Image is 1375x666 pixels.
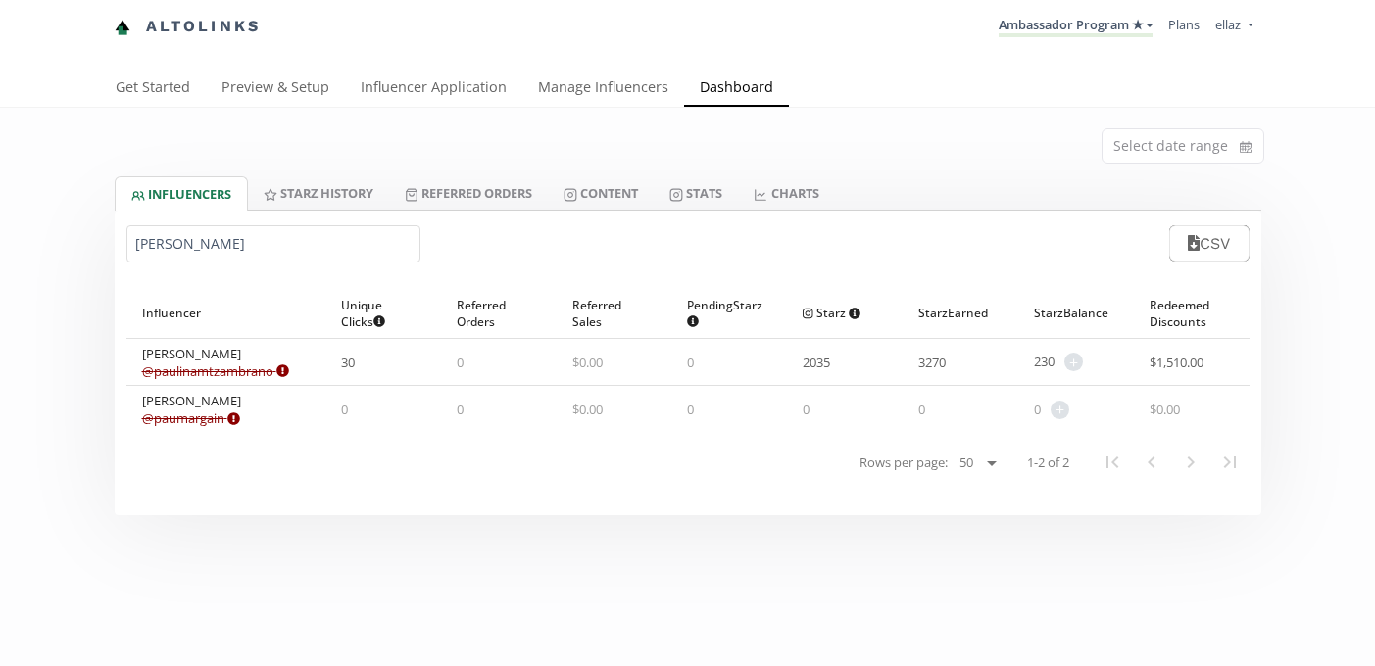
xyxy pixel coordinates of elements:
span: 2035 [803,354,830,371]
a: Get Started [100,70,206,109]
a: ellaz [1215,16,1252,38]
button: Last Page [1210,443,1250,482]
span: 0 [1034,401,1041,419]
div: Referred Sales [572,288,657,338]
span: 0 [918,401,925,418]
div: Starz Balance [1034,288,1118,338]
a: @paulinamtzambrano [142,362,289,380]
span: Pending Starz [687,297,762,330]
span: $ 1,510.00 [1150,354,1203,371]
span: 0 [457,401,464,418]
button: First Page [1093,443,1132,482]
div: [PERSON_NAME] [142,392,241,427]
input: Search by name or handle... [126,225,420,262]
a: Altolinks [115,11,262,43]
div: Redeemed Discounts [1150,288,1234,338]
a: Content [548,176,654,210]
span: + [1064,353,1083,371]
a: Referred Orders [389,176,548,210]
span: 0 [341,401,348,418]
span: 3270 [918,354,946,371]
div: [PERSON_NAME] [142,345,289,380]
a: @paumargain [142,409,240,427]
a: INFLUENCERS [115,176,248,211]
span: ellaz [1215,16,1241,33]
a: Ambassador Program ★ [999,16,1153,37]
span: 0 [687,354,694,371]
button: CSV [1169,225,1249,262]
div: Influencer [142,288,311,338]
span: $ 0.00 [572,401,603,418]
span: 0 [457,354,464,371]
a: Influencer Application [345,70,522,109]
a: Manage Influencers [522,70,684,109]
span: + [1051,401,1069,419]
span: Unique Clicks [341,297,410,330]
span: $ 0.00 [1150,401,1180,418]
div: Starz Earned [918,288,1003,338]
span: 230 [1034,353,1055,371]
span: 30 [341,354,355,371]
button: Previous Page [1132,443,1171,482]
a: Preview & Setup [206,70,345,109]
a: Plans [1168,16,1200,33]
a: CHARTS [738,176,834,210]
a: Stats [654,176,738,210]
svg: calendar [1240,137,1252,157]
img: favicon-32x32.png [115,20,130,35]
span: 1-2 of 2 [1027,453,1069,472]
a: Dashboard [684,70,789,109]
div: Referred Orders [457,288,541,338]
iframe: chat widget [20,20,82,78]
select: Rows per page: [952,452,1004,475]
span: 0 [803,401,810,418]
a: Starz HISTORY [248,176,389,210]
span: Starz [803,305,860,321]
span: Rows per page: [859,453,948,472]
span: 0 [687,401,694,418]
button: Next Page [1171,443,1210,482]
span: $ 0.00 [572,354,603,371]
